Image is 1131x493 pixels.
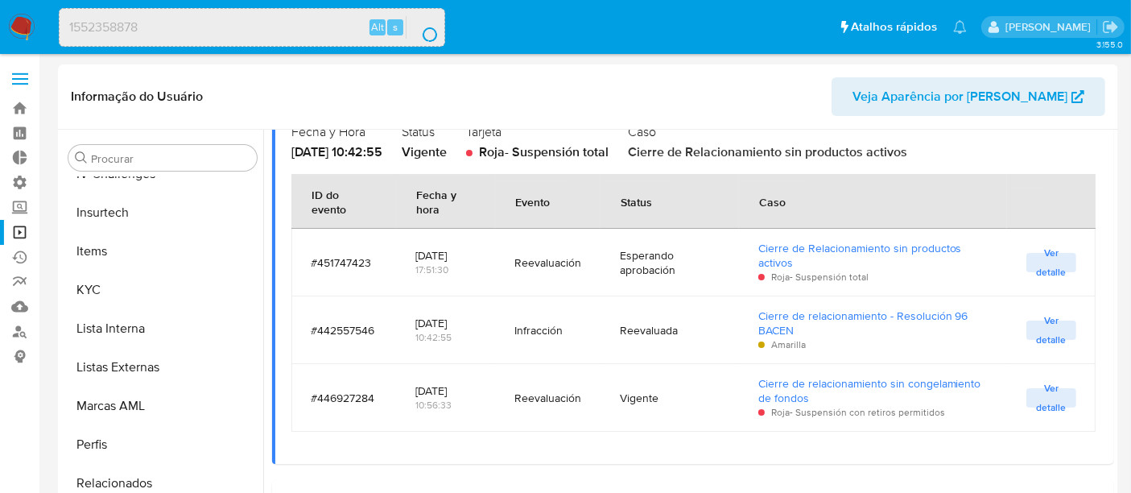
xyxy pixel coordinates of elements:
button: Marcas AML [62,387,263,425]
a: Sair [1102,19,1119,35]
button: Listas Externas [62,348,263,387]
button: Lista Interna [62,309,263,348]
button: Items [62,232,263,271]
p: alexandra.macedo@mercadolivre.com [1005,19,1096,35]
input: Pesquise usuários ou casos... [60,17,444,38]
button: Procurar [75,151,88,164]
span: Veja Aparência por [PERSON_NAME] [852,77,1067,116]
button: Insurtech [62,193,263,232]
h1: Informação do Usuário [71,89,203,105]
span: Alt [371,19,384,35]
input: Procurar [91,151,250,166]
a: Notificações [953,20,967,34]
button: search-icon [406,16,439,39]
button: KYC [62,271,263,309]
span: s [393,19,398,35]
button: Perfis [62,425,263,464]
button: Veja Aparência por [PERSON_NAME] [832,77,1105,116]
span: Atalhos rápidos [851,19,937,35]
